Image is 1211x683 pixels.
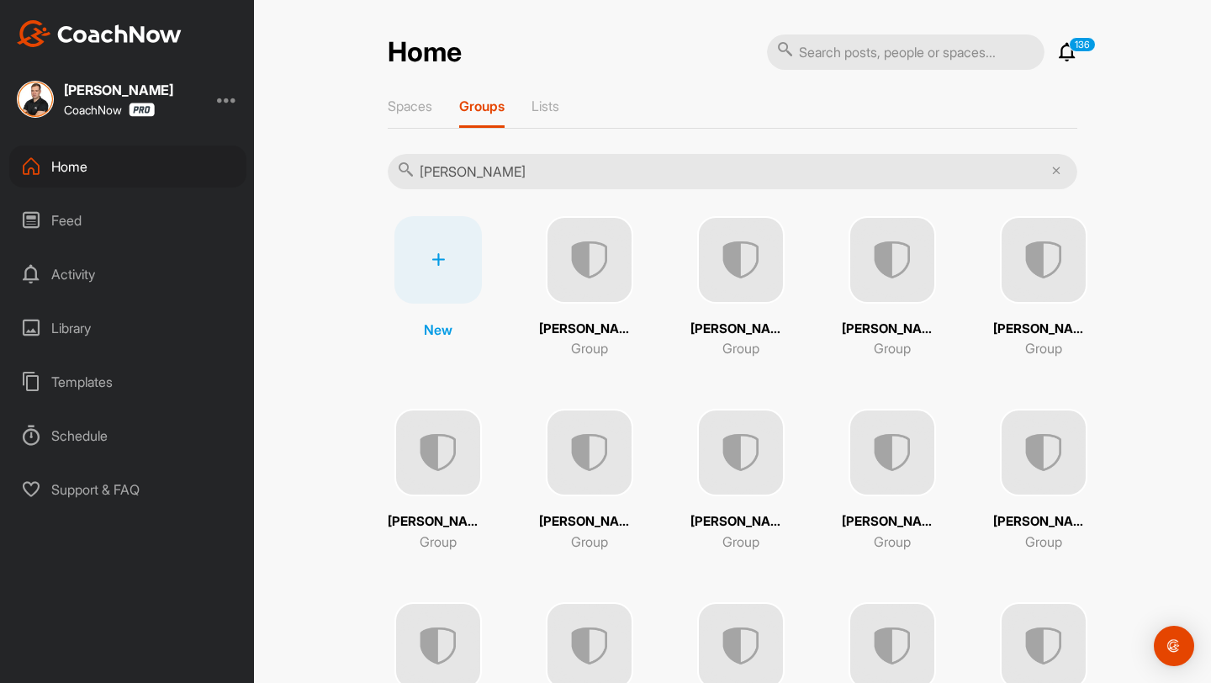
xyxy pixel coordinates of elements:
p: [PERSON_NAME] [539,512,640,532]
p: [PERSON_NAME][GEOGRAPHIC_DATA] [388,512,489,532]
p: Group [1025,338,1062,358]
img: uAAAAAElFTkSuQmCC [697,216,785,304]
div: Open Intercom Messenger [1154,626,1194,666]
input: Search posts, people or spaces... [767,34,1044,70]
input: Search groups... [388,154,1077,189]
img: uAAAAAElFTkSuQmCC [849,216,936,304]
p: Group [722,338,759,358]
p: New [424,320,452,340]
img: square_38f7acb14888d2e6b63db064192df83b.jpg [17,81,54,118]
div: Library [9,307,246,349]
img: CoachNow [17,20,182,47]
p: [PERSON_NAME] [690,320,791,339]
p: Group [571,338,608,358]
img: uAAAAAElFTkSuQmCC [849,409,936,496]
p: Spaces [388,98,432,114]
img: uAAAAAElFTkSuQmCC [394,409,482,496]
p: [PERSON_NAME] [842,512,943,532]
p: Group [420,532,457,552]
p: Group [874,532,911,552]
img: uAAAAAElFTkSuQmCC [546,216,633,304]
div: Schedule [9,415,246,457]
img: CoachNow Pro [129,103,155,117]
img: uAAAAAElFTkSuQmCC [697,409,785,496]
div: Support & FAQ [9,469,246,511]
h2: Home [388,36,462,69]
p: Lists [531,98,559,114]
img: uAAAAAElFTkSuQmCC [546,409,633,496]
div: Activity [9,253,246,295]
div: Feed [9,199,246,241]
p: Groups [459,98,505,114]
p: Group [571,532,608,552]
div: CoachNow [64,103,155,117]
img: uAAAAAElFTkSuQmCC [1000,409,1087,496]
p: Group [722,532,759,552]
div: Home [9,146,246,188]
div: [PERSON_NAME] [64,83,173,97]
p: 136 [1069,37,1096,52]
p: [PERSON_NAME] [842,320,943,339]
div: Templates [9,361,246,403]
p: [PERSON_NAME] [993,512,1094,532]
p: [PERSON_NAME] [993,320,1094,339]
img: uAAAAAElFTkSuQmCC [1000,216,1087,304]
p: [PERSON_NAME] [539,320,640,339]
p: Group [874,338,911,358]
p: Group [1025,532,1062,552]
p: [PERSON_NAME] [690,512,791,532]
